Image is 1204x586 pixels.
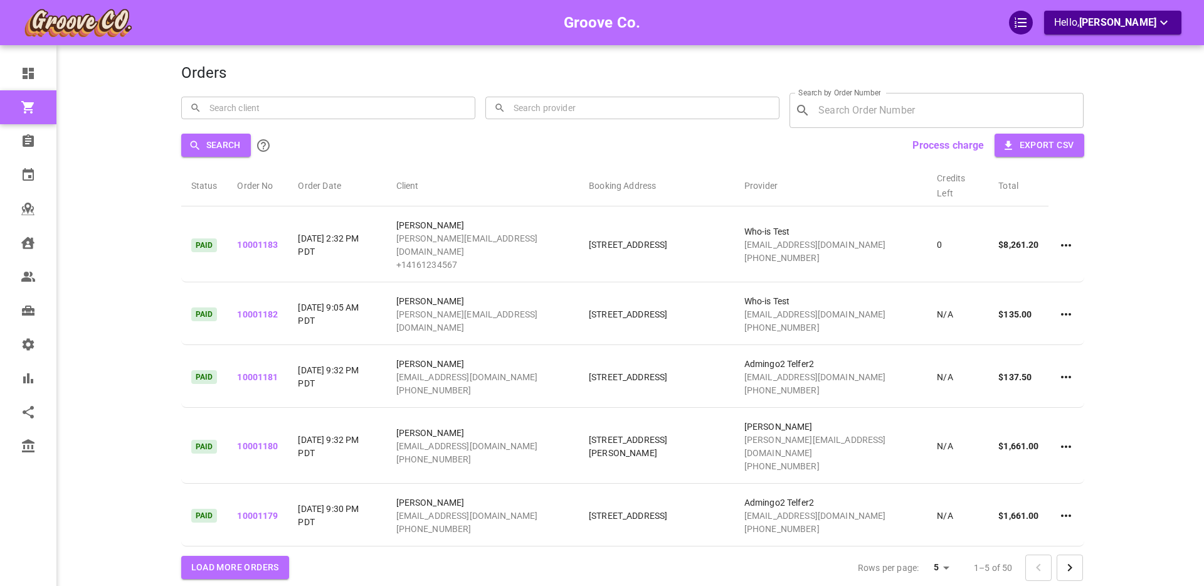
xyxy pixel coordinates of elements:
[396,371,569,384] p: [EMAIL_ADDRESS][DOMAIN_NAME]
[937,440,978,453] p: N/A
[744,371,917,384] p: [EMAIL_ADDRESS][DOMAIN_NAME]
[744,358,917,371] p: Admingo2 Telfer2
[815,99,1078,122] input: Search Order Number
[191,509,218,523] p: PAID
[181,556,289,579] button: Load More Orders
[744,509,917,523] p: [EMAIL_ADDRESS][DOMAIN_NAME]
[1009,11,1033,35] div: QuickStart Guide
[937,308,978,321] p: N/A
[298,301,376,328] p: [DATE] 9:05 AM PDT
[744,321,917,334] p: [PHONE_NUMBER]
[564,11,641,35] h6: Groove Co.
[744,460,917,473] p: [PHONE_NUMBER]
[589,308,724,321] p: [STREET_ADDRESS]
[988,161,1048,206] th: Total
[1057,555,1083,581] button: Go to next page
[288,161,386,206] th: Order Date
[924,558,954,577] div: 5
[579,161,734,206] th: Booking Address
[181,64,1084,83] h4: Orders
[589,238,724,252] p: [STREET_ADDRESS]
[191,238,218,252] p: PAID
[396,232,569,258] p: [PERSON_NAME][EMAIL_ADDRESS][DOMAIN_NAME]
[998,309,1032,319] span: $135.00
[744,252,917,265] p: [PHONE_NUMBER]
[298,364,376,390] p: [DATE] 9:32 PM PDT
[396,440,569,453] p: [EMAIL_ADDRESS][DOMAIN_NAME]
[396,295,569,308] p: [PERSON_NAME]
[396,308,569,334] p: [PERSON_NAME][EMAIL_ADDRESS][DOMAIN_NAME]
[744,308,917,321] p: [EMAIL_ADDRESS][DOMAIN_NAME]
[744,225,917,238] p: Who-is Test
[974,562,1012,574] p: 1–5 of 50
[396,509,569,523] p: [EMAIL_ADDRESS][DOMAIN_NAME]
[858,562,919,574] p: Rows per page:
[181,134,251,157] button: Search
[998,240,1038,250] span: $8,261.20
[1079,16,1156,28] span: [PERSON_NAME]
[744,295,917,308] p: Who-is Test
[396,384,569,397] p: [PHONE_NUMBER]
[396,523,569,536] p: [PHONE_NUMBER]
[995,134,1084,157] button: Export CSV
[510,97,771,119] input: Search provider
[744,434,917,460] p: [PERSON_NAME][EMAIL_ADDRESS][DOMAIN_NAME]
[998,441,1038,451] span: $1,661.00
[589,509,724,523] p: [STREET_ADDRESS]
[744,523,917,536] p: [PHONE_NUMBER]
[191,440,218,454] p: PAID
[937,371,978,384] p: N/A
[1044,11,1181,35] button: Hello,[PERSON_NAME]
[589,434,724,460] p: [STREET_ADDRESS][PERSON_NAME]
[237,308,278,321] p: 10001182
[396,453,569,466] p: [PHONE_NUMBER]
[744,496,917,509] p: Admingo2 Telfer2
[396,496,569,509] p: [PERSON_NAME]
[298,434,376,460] p: [DATE] 9:32 PM PDT
[191,307,218,321] p: PAID
[191,370,218,384] p: PAID
[912,138,984,153] a: Process charge
[237,238,278,252] p: 10001183
[396,219,569,232] p: [PERSON_NAME]
[237,509,278,523] p: 10001179
[206,97,467,119] input: Search client
[744,238,917,252] p: [EMAIL_ADDRESS][DOMAIN_NAME]
[1054,15,1171,31] p: Hello,
[181,161,228,206] th: Status
[798,87,880,98] label: Search by Order Number
[386,161,579,206] th: Client
[734,161,927,206] th: Provider
[744,384,917,397] p: [PHONE_NUMBER]
[396,427,569,440] p: [PERSON_NAME]
[927,161,988,206] th: Credits Left
[998,511,1038,521] span: $1,661.00
[298,232,376,258] p: [DATE] 2:32 PM PDT
[744,420,917,434] p: [PERSON_NAME]
[912,139,984,151] b: Process charge
[227,161,288,206] th: Order No
[589,371,724,384] p: [STREET_ADDRESS]
[251,133,276,158] button: Click the Search button to submit your search. All name/email searches are CASE SENSITIVE. To sea...
[237,440,278,453] p: 10001180
[396,358,569,371] p: [PERSON_NAME]
[23,7,133,38] img: company-logo
[998,372,1032,382] span: $137.50
[298,503,376,529] p: [DATE] 9:30 PM PDT
[937,238,978,252] p: 0
[237,371,278,384] p: 10001181
[396,258,569,272] p: +14161234567
[937,509,978,523] p: N/A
